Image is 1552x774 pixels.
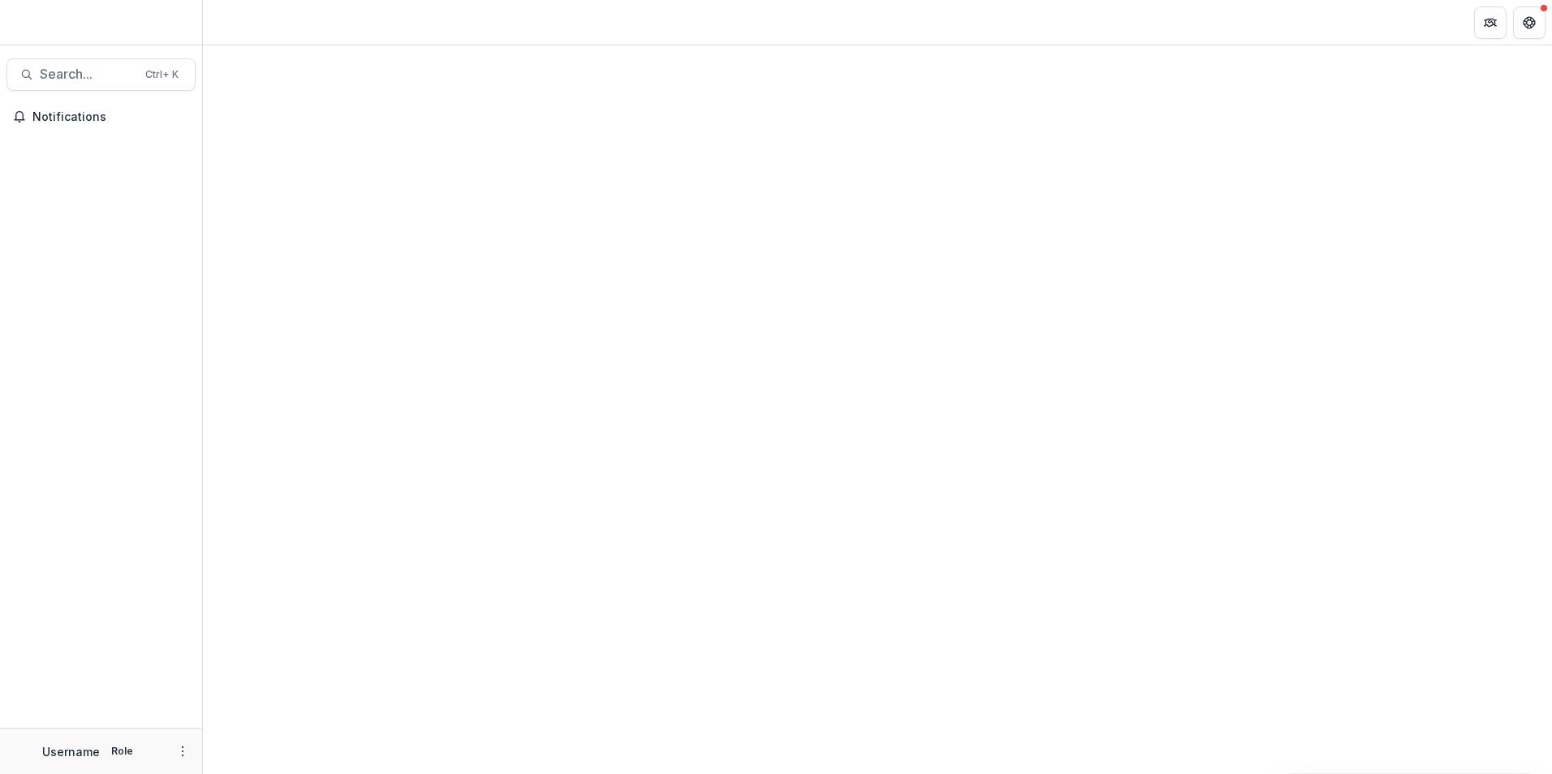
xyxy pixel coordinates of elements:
div: Ctrl + K [142,66,182,84]
p: Role [106,744,138,759]
button: More [173,742,192,761]
button: Notifications [6,104,196,130]
button: Partners [1474,6,1507,39]
nav: breadcrumb [209,11,278,34]
button: Get Help [1513,6,1546,39]
button: Search... [6,58,196,91]
span: Search... [40,67,136,82]
span: Notifications [32,110,189,124]
p: Username [42,743,100,760]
